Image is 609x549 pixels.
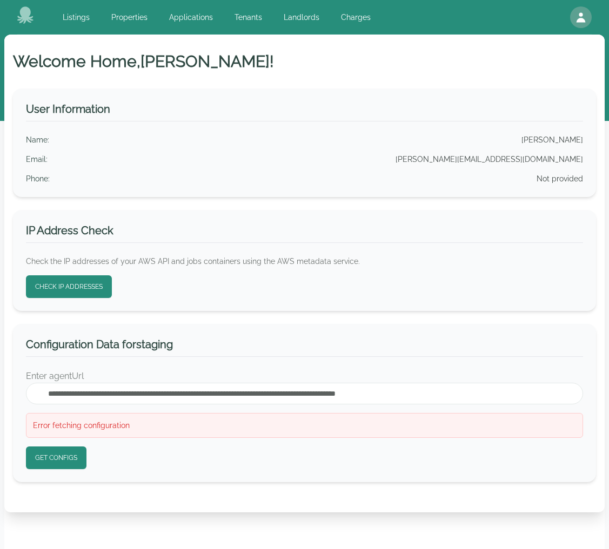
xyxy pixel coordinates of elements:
a: Properties [105,8,154,27]
div: Name : [26,134,49,145]
button: Check IP Addresses [26,275,112,298]
div: Phone : [26,173,50,184]
h3: IP Address Check [26,223,583,243]
div: Error fetching configuration [26,413,583,438]
a: Tenants [228,8,269,27]
p: Enter agentUrl [26,370,583,383]
a: Listings [56,8,96,27]
a: Landlords [277,8,326,27]
button: Get Configs [26,446,86,469]
div: Not provided [537,173,583,184]
div: [PERSON_NAME][EMAIL_ADDRESS][DOMAIN_NAME] [396,154,583,165]
h3: Configuration Data for staging [26,337,583,357]
div: [PERSON_NAME] [521,134,583,145]
h3: User Information [26,101,583,121]
a: Applications [163,8,219,27]
div: Email : [26,154,48,165]
p: Check the IP addresses of your AWS API and jobs containers using the AWS metadata service. [26,256,583,267]
a: Charges [334,8,377,27]
h1: Welcome Home, [PERSON_NAME] ! [13,52,596,71]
